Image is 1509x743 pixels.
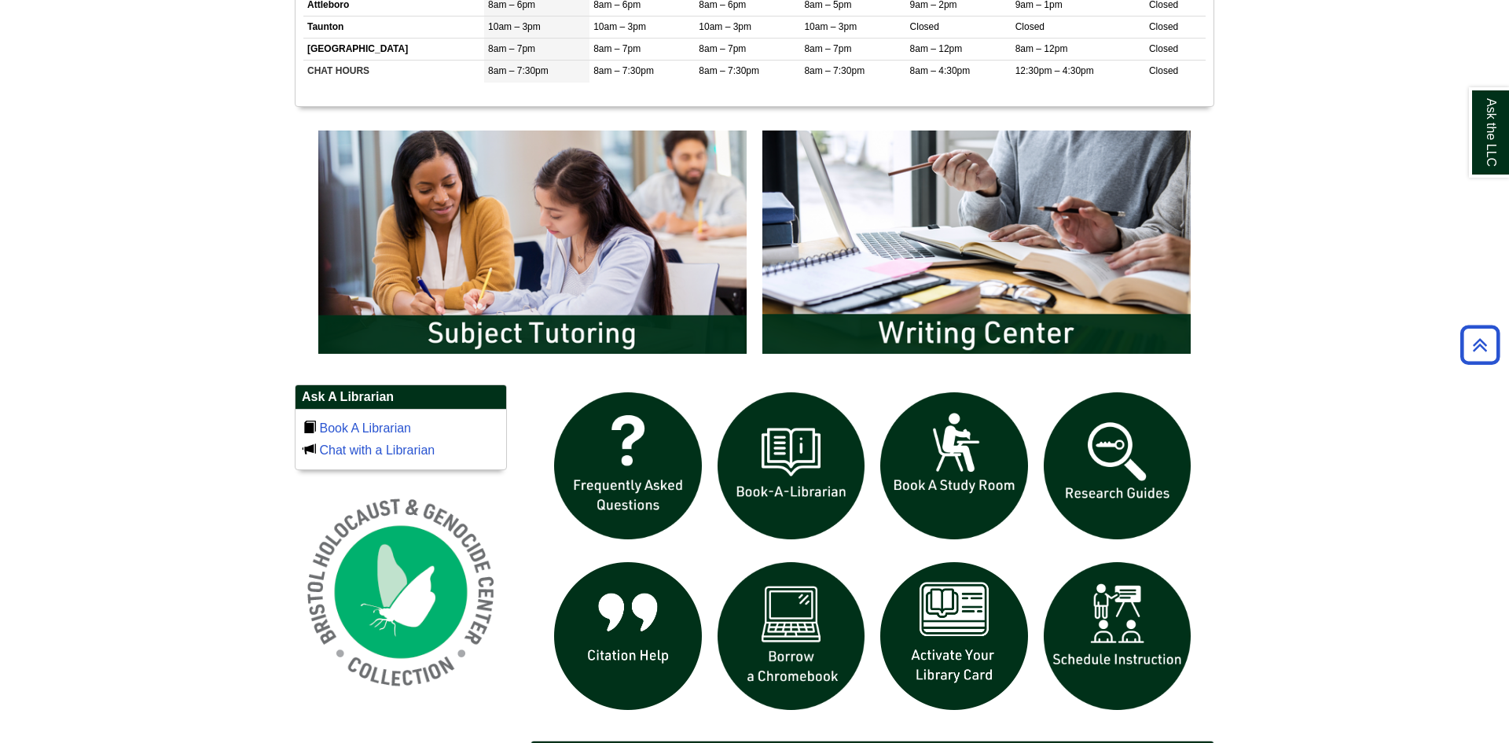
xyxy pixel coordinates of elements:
[1149,21,1178,32] span: Closed
[754,123,1199,362] img: Writing Center Information
[710,554,873,718] img: Borrow a chromebook icon links to the borrow a chromebook web page
[1036,554,1199,718] img: For faculty. Schedule Library Instruction icon links to form.
[910,65,971,76] span: 8am – 4:30pm
[593,65,654,76] span: 8am – 7:30pm
[488,21,541,32] span: 10am – 3pm
[319,421,411,435] a: Book A Librarian
[546,384,1199,725] div: slideshow
[699,65,759,76] span: 8am – 7:30pm
[1149,43,1178,54] span: Closed
[546,384,710,548] img: frequently asked questions
[310,123,1199,369] div: slideshow
[910,43,963,54] span: 8am – 12pm
[1015,65,1094,76] span: 12:30pm – 4:30pm
[910,21,939,32] span: Closed
[804,65,865,76] span: 8am – 7:30pm
[593,21,646,32] span: 10am – 3pm
[303,17,484,39] td: Taunton
[872,384,1036,548] img: book a study room icon links to book a study room web page
[1455,334,1505,355] a: Back to Top
[303,61,484,83] td: CHAT HOURS
[303,39,484,61] td: [GEOGRAPHIC_DATA]
[296,385,506,410] h2: Ask A Librarian
[804,43,851,54] span: 8am – 7pm
[319,443,435,457] a: Chat with a Librarian
[593,43,641,54] span: 8am – 7pm
[1149,65,1178,76] span: Closed
[699,21,751,32] span: 10am – 3pm
[488,43,535,54] span: 8am – 7pm
[310,123,754,362] img: Subject Tutoring Information
[295,486,507,698] img: Holocaust and Genocide Collection
[546,554,710,718] img: citation help icon links to citation help guide page
[1015,43,1068,54] span: 8am – 12pm
[699,43,746,54] span: 8am – 7pm
[872,554,1036,718] img: activate Library Card icon links to form to activate student ID into library card
[710,384,873,548] img: Book a Librarian icon links to book a librarian web page
[1036,384,1199,548] img: Research Guides icon links to research guides web page
[1015,21,1045,32] span: Closed
[804,21,857,32] span: 10am – 3pm
[488,65,549,76] span: 8am – 7:30pm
